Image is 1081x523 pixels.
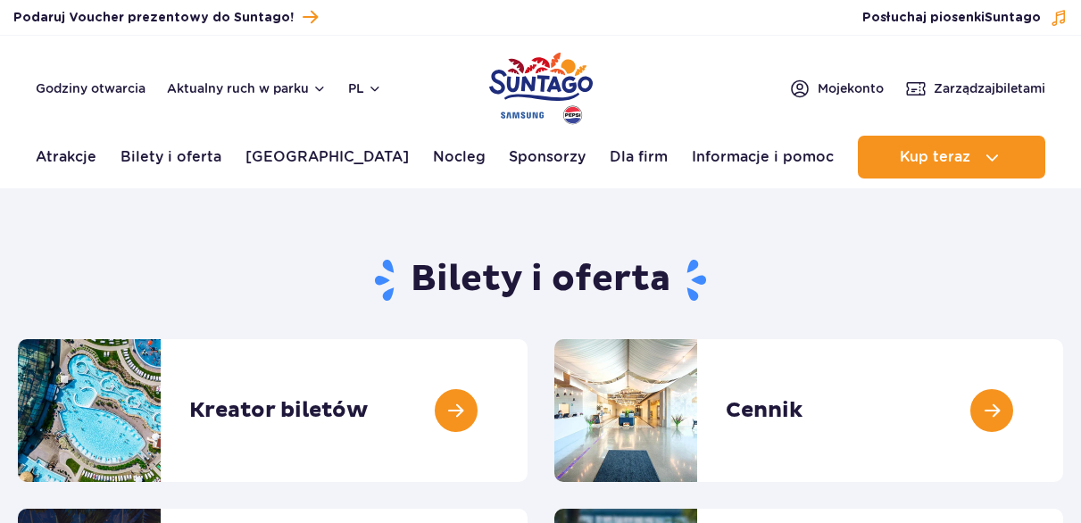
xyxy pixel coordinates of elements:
span: Zarządzaj biletami [934,79,1045,97]
button: Posłuchaj piosenkiSuntago [862,9,1068,27]
a: Sponsorzy [509,136,586,178]
span: Moje konto [818,79,884,97]
a: Mojekonto [789,78,884,99]
a: Informacje i pomoc [692,136,834,178]
span: Podaruj Voucher prezentowy do Suntago! [13,9,294,27]
a: Nocleg [433,136,486,178]
button: Aktualny ruch w parku [167,81,327,95]
a: Atrakcje [36,136,96,178]
h1: Bilety i oferta [18,257,1063,303]
span: Kup teraz [900,149,970,165]
button: pl [348,79,382,97]
button: Kup teraz [858,136,1045,178]
a: Godziny otwarcia [36,79,146,97]
a: [GEOGRAPHIC_DATA] [245,136,409,178]
a: Dla firm [610,136,668,178]
a: Podaruj Voucher prezentowy do Suntago! [13,5,318,29]
span: Posłuchaj piosenki [862,9,1041,27]
a: Zarządzajbiletami [905,78,1045,99]
span: Suntago [985,12,1041,24]
a: Park of Poland [489,45,593,127]
a: Bilety i oferta [121,136,221,178]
